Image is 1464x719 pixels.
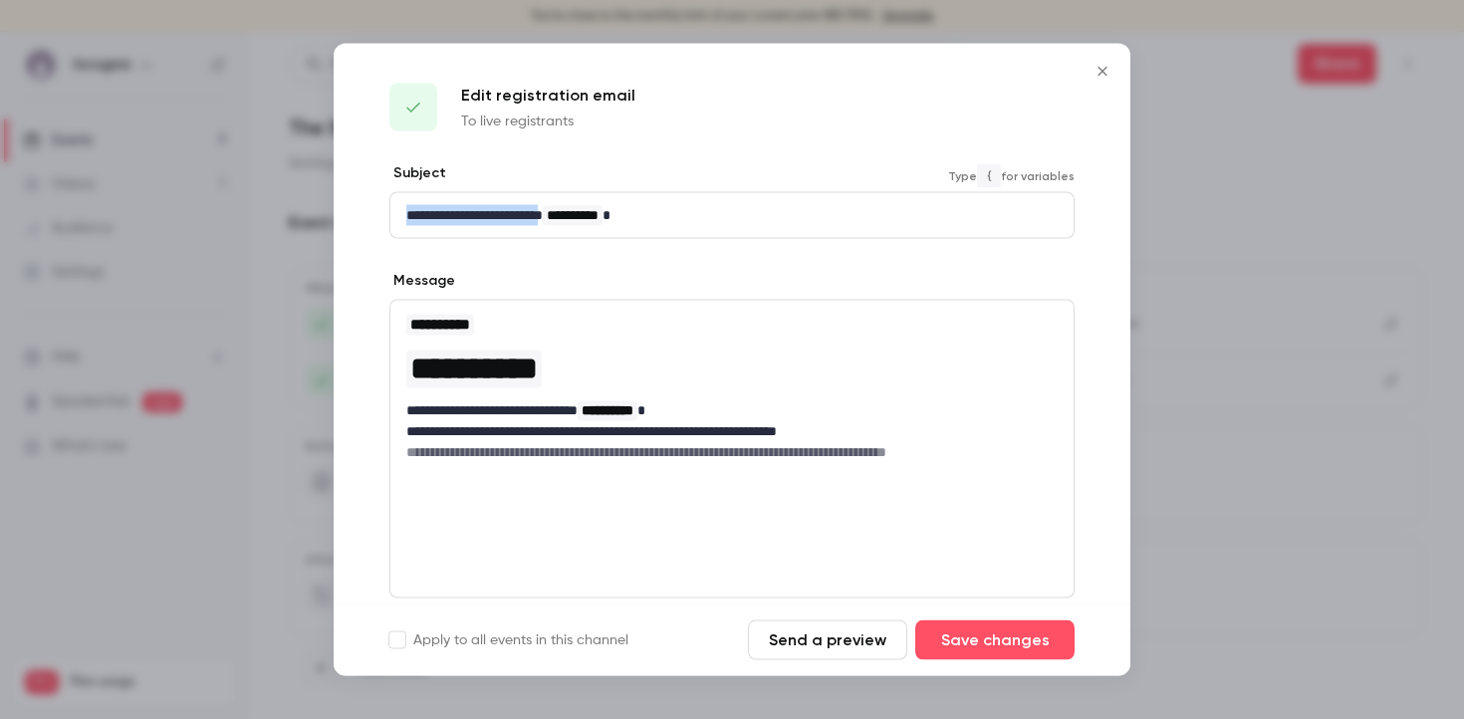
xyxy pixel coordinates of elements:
[748,620,907,660] button: Send a preview
[390,301,1074,474] div: editor
[389,271,455,291] label: Message
[915,620,1075,660] button: Save changes
[389,163,446,183] label: Subject
[461,112,635,131] p: To live registrants
[390,193,1074,238] div: editor
[389,630,628,650] label: Apply to all events in this channel
[948,163,1075,187] span: Type for variables
[977,163,1001,187] code: {
[1083,52,1122,92] button: Close
[461,84,635,108] p: Edit registration email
